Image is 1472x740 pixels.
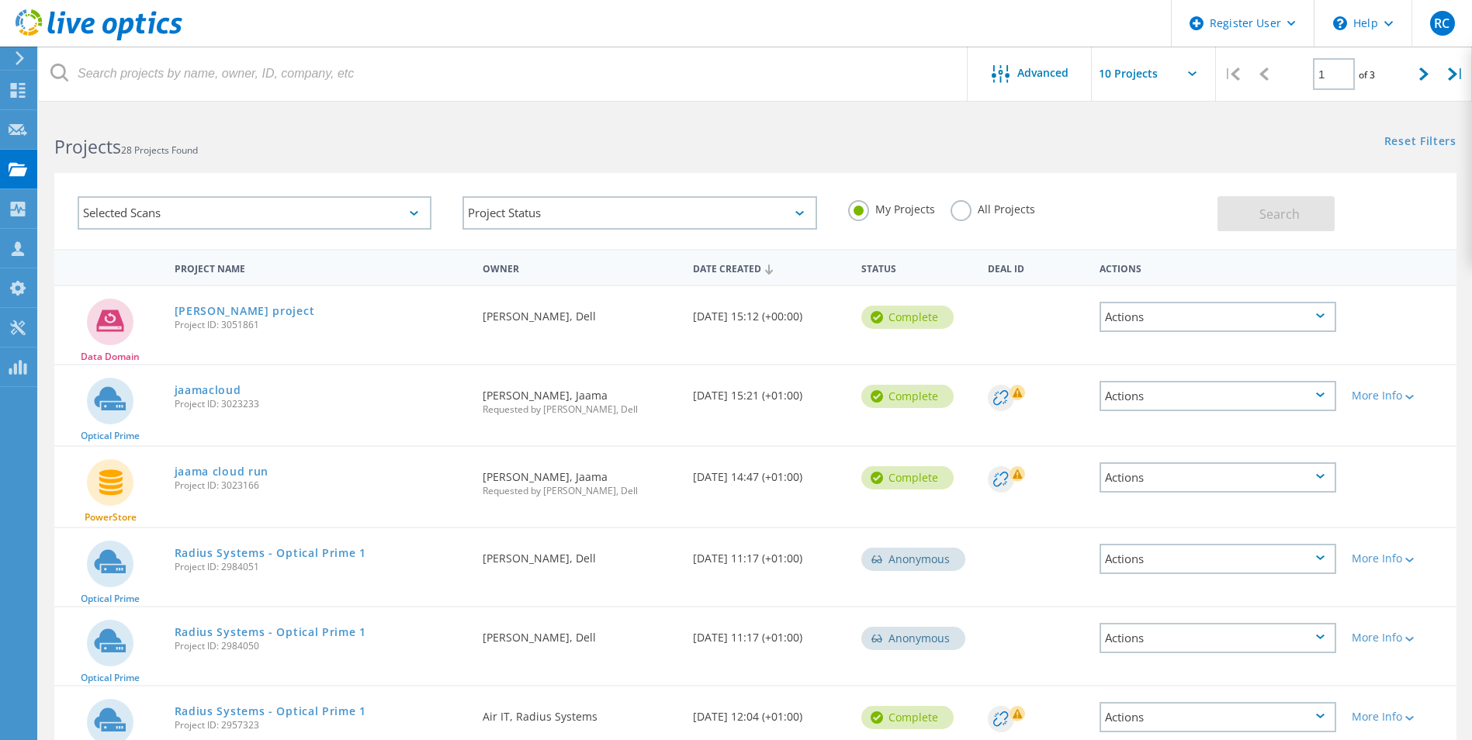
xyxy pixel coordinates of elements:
[81,594,140,603] span: Optical Prime
[848,200,935,215] label: My Projects
[1259,206,1300,223] span: Search
[39,47,968,101] input: Search projects by name, owner, ID, company, etc
[462,196,816,230] div: Project Status
[861,466,954,489] div: Complete
[81,431,140,441] span: Optical Prime
[483,405,677,414] span: Requested by [PERSON_NAME], Dell
[861,706,954,729] div: Complete
[1384,136,1456,149] a: Reset Filters
[54,134,121,159] b: Projects
[175,641,468,651] span: Project ID: 2984050
[861,385,954,408] div: Complete
[1352,553,1449,564] div: More Info
[175,385,241,396] a: jaamacloud
[175,706,366,717] a: Radius Systems - Optical Prime 1
[1216,47,1248,102] div: |
[475,686,685,738] div: Air IT, Radius Systems
[475,528,685,579] div: [PERSON_NAME], Dell
[685,365,854,417] div: [DATE] 15:21 (+01:00)
[16,33,182,43] a: Live Optics Dashboard
[1352,390,1449,401] div: More Info
[980,253,1093,282] div: Deal Id
[685,528,854,579] div: [DATE] 11:17 (+01:00)
[861,306,954,329] div: Complete
[175,562,468,572] span: Project ID: 2984051
[175,481,468,490] span: Project ID: 3023166
[1100,544,1336,574] div: Actions
[1100,302,1336,332] div: Actions
[685,447,854,498] div: [DATE] 14:47 (+01:00)
[951,200,1035,215] label: All Projects
[1440,47,1472,102] div: |
[1017,67,1068,78] span: Advanced
[175,548,366,558] a: Radius Systems - Optical Prime 1
[1434,17,1449,29] span: RC
[1100,381,1336,411] div: Actions
[1100,462,1336,493] div: Actions
[81,352,140,361] span: Data Domain
[685,253,854,282] div: Date Created
[1352,711,1449,722] div: More Info
[685,286,854,337] div: [DATE] 15:12 (+00:00)
[167,253,476,282] div: Project Name
[121,144,198,157] span: 28 Projects Found
[85,513,137,522] span: PowerStore
[175,721,468,730] span: Project ID: 2957323
[861,627,965,650] div: Anonymous
[475,253,685,282] div: Owner
[175,627,366,638] a: Radius Systems - Optical Prime 1
[1100,702,1336,732] div: Actions
[475,607,685,659] div: [PERSON_NAME], Dell
[861,548,965,571] div: Anonymous
[1333,16,1347,30] svg: \n
[1352,632,1449,643] div: More Info
[685,686,854,738] div: [DATE] 12:04 (+01:00)
[475,447,685,511] div: [PERSON_NAME], Jaama
[475,365,685,430] div: [PERSON_NAME], Jaama
[175,306,315,316] a: [PERSON_NAME] project
[175,320,468,330] span: Project ID: 3051861
[475,286,685,337] div: [PERSON_NAME], Dell
[854,253,980,282] div: Status
[1359,68,1375,81] span: of 3
[1217,196,1335,231] button: Search
[81,673,140,683] span: Optical Prime
[483,486,677,496] span: Requested by [PERSON_NAME], Dell
[1092,253,1344,282] div: Actions
[1100,623,1336,653] div: Actions
[685,607,854,659] div: [DATE] 11:17 (+01:00)
[175,399,468,409] span: Project ID: 3023233
[175,466,269,477] a: jaama cloud run
[78,196,431,230] div: Selected Scans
